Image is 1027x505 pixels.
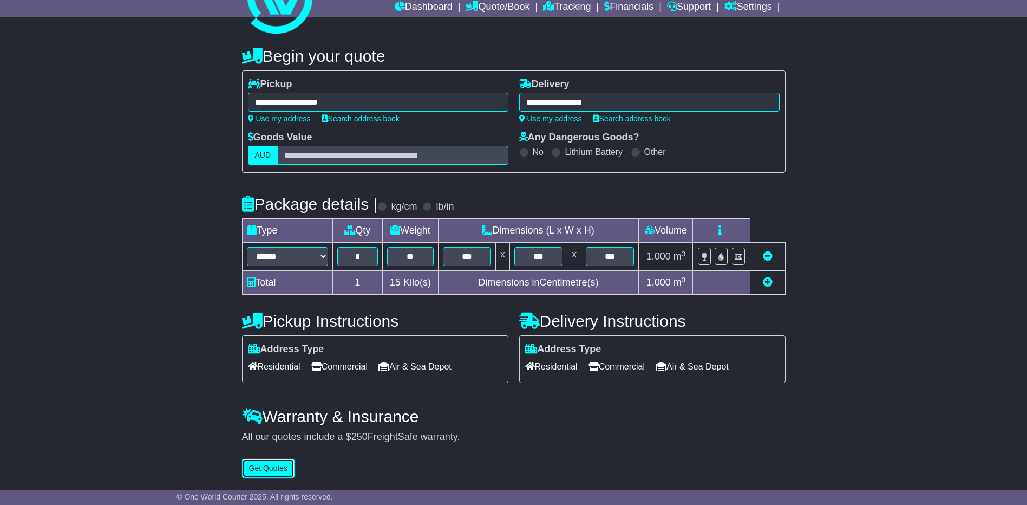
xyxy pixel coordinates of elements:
[242,431,786,443] div: All our quotes include a $ FreightSafe warranty.
[656,358,729,375] span: Air & Sea Depot
[242,312,508,330] h4: Pickup Instructions
[242,271,332,295] td: Total
[242,459,295,478] button: Get Quotes
[519,132,639,144] label: Any Dangerous Goods?
[332,271,383,295] td: 1
[248,114,311,123] a: Use my address
[390,277,401,288] span: 15
[525,358,578,375] span: Residential
[495,243,509,271] td: x
[438,219,639,243] td: Dimensions (L x W x H)
[322,114,400,123] a: Search address book
[242,219,332,243] td: Type
[646,277,671,288] span: 1.000
[383,219,439,243] td: Weight
[593,114,671,123] a: Search address book
[673,251,686,262] span: m
[311,358,368,375] span: Commercial
[525,344,601,355] label: Address Type
[383,271,439,295] td: Kilo(s)
[436,201,454,213] label: lb/in
[248,344,324,355] label: Address Type
[644,147,666,157] label: Other
[378,358,452,375] span: Air & Sea Depot
[646,251,671,262] span: 1.000
[248,146,278,165] label: AUD
[682,276,686,284] sup: 3
[391,201,417,213] label: kg/cm
[519,114,582,123] a: Use my address
[242,407,786,425] h4: Warranty & Insurance
[519,79,570,90] label: Delivery
[588,358,645,375] span: Commercial
[351,431,368,442] span: 250
[248,132,312,144] label: Goods Value
[242,47,786,65] h4: Begin your quote
[332,219,383,243] td: Qty
[639,219,693,243] td: Volume
[763,277,773,288] a: Add new item
[567,243,581,271] td: x
[673,277,686,288] span: m
[176,493,333,501] span: © One World Courier 2025. All rights reserved.
[242,195,378,213] h4: Package details |
[763,251,773,262] a: Remove this item
[248,79,292,90] label: Pickup
[533,147,544,157] label: No
[682,250,686,258] sup: 3
[248,358,300,375] span: Residential
[565,147,623,157] label: Lithium Battery
[519,312,786,330] h4: Delivery Instructions
[438,271,639,295] td: Dimensions in Centimetre(s)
